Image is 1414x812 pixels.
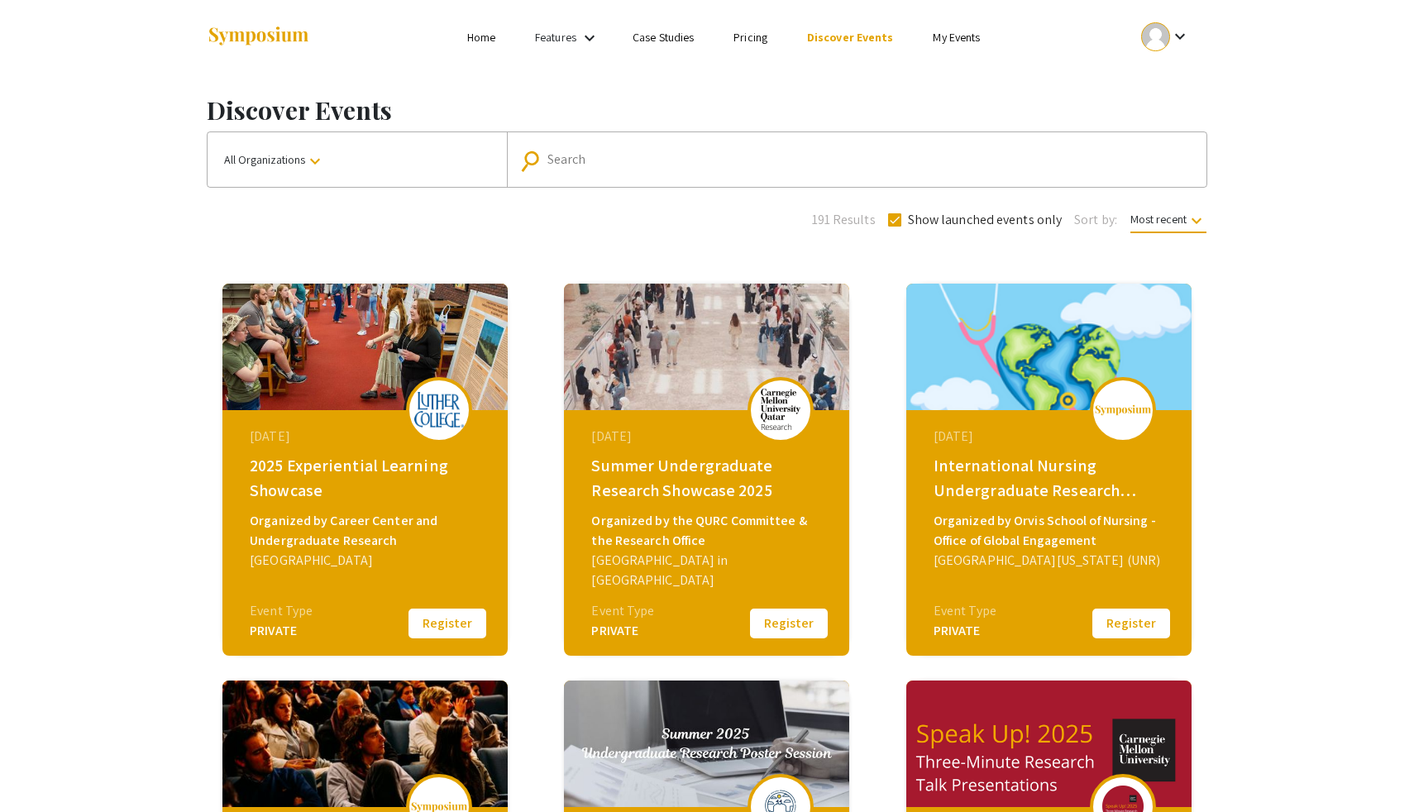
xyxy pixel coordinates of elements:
div: Event Type [934,601,996,621]
img: 2025-experiential-learning-showcase_eventLogo_377aea_.png [414,392,464,427]
mat-icon: Expand Features list [580,28,600,48]
div: [DATE] [934,427,1168,447]
div: [DATE] [591,427,826,447]
a: Features [535,30,576,45]
button: Expand account dropdown [1124,18,1207,55]
img: summer-undergraduate-research-showcase-2025_eventLogo_367938_.png [756,389,805,430]
img: demo-event-2025_eventCoverPhoto_e268cd__thumb.jpg [222,681,508,807]
h1: Discover Events [207,95,1207,125]
div: Event Type [591,601,654,621]
span: Most recent [1130,212,1206,233]
div: Organized by the QURC Committee & the Research Office [591,511,826,551]
div: 2025 Experiential Learning Showcase [250,453,485,503]
div: Summer Undergraduate Research Showcase 2025 [591,453,826,503]
div: Organized by Career Center and Undergraduate Research [250,511,485,551]
mat-icon: keyboard_arrow_down [305,151,325,171]
img: summer-2025-undergraduate-research-poster-session_eventCoverPhoto_77f9a4__thumb.jpg [564,681,849,807]
div: International Nursing Undergraduate Research Symposium (INURS) [934,453,1168,503]
div: PRIVATE [934,621,996,641]
a: Case Studies [633,30,694,45]
span: Sort by: [1074,210,1117,230]
button: Register [1090,606,1173,641]
img: global-connections-in-nursing-philippines-neva_eventCoverPhoto_3453dd__thumb.png [906,284,1192,410]
img: 2025-experiential-learning-showcase_eventCoverPhoto_3051d9__thumb.jpg [222,284,508,410]
a: Discover Events [807,30,894,45]
div: [DATE] [250,427,485,447]
img: Symposium by ForagerOne [207,26,310,48]
div: PRIVATE [591,621,654,641]
div: [GEOGRAPHIC_DATA][US_STATE] (UNR) [934,551,1168,571]
mat-icon: Search [523,146,547,175]
a: Pricing [733,30,767,45]
button: All Organizations [208,132,507,187]
button: Register [748,606,830,641]
mat-icon: keyboard_arrow_down [1187,211,1206,231]
a: My Events [933,30,980,45]
div: [GEOGRAPHIC_DATA] in [GEOGRAPHIC_DATA] [591,551,826,590]
button: Register [406,606,489,641]
img: summer-undergraduate-research-showcase-2025_eventCoverPhoto_d7183b__thumb.jpg [564,284,849,410]
mat-icon: Expand account dropdown [1170,26,1190,46]
a: Home [467,30,495,45]
button: Most recent [1117,204,1220,234]
div: Event Type [250,601,313,621]
img: speak-up-2025_eventCoverPhoto_f5af8f__thumb.png [906,681,1192,807]
div: Organized by Orvis School of Nursing - Office of Global Engagement [934,511,1168,551]
img: logo_v2.png [1094,404,1152,416]
span: 191 Results [812,210,876,230]
span: All Organizations [224,152,325,167]
div: [GEOGRAPHIC_DATA] [250,551,485,571]
div: PRIVATE [250,621,313,641]
span: Show launched events only [908,210,1063,230]
iframe: Chat [12,738,70,800]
